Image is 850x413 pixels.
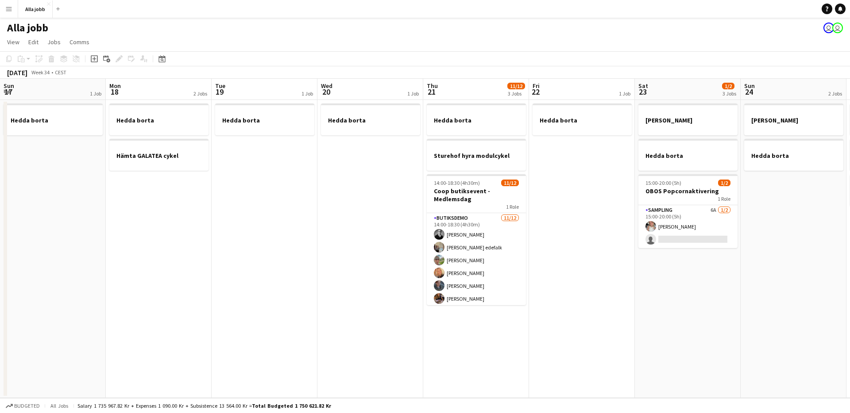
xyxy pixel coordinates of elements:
[427,139,526,171] app-job-card: Sturehof hyra modulcykel
[427,174,526,305] app-job-card: 14:00-18:30 (4h30m)11/12Coop butiksevent - Medlemsdag1 RoleButiksdemo11/1214:00-18:30 (4h30m)[PER...
[2,87,14,97] span: 17
[44,36,64,48] a: Jobs
[407,90,419,97] div: 1 Job
[18,0,53,18] button: Alla jobb
[533,103,632,135] app-job-card: Hedda borta
[427,213,526,384] app-card-role: Butiksdemo11/1214:00-18:30 (4h30m)[PERSON_NAME][PERSON_NAME] edefalk[PERSON_NAME][PERSON_NAME][PE...
[832,23,843,33] app-user-avatar: Emil Hasselberg
[77,402,331,409] div: Salary 1 735 967.82 kr + Expenses 1 090.00 kr + Subsistence 13 564.00 kr =
[4,103,103,135] app-job-card: Hedda borta
[638,139,738,171] app-job-card: Hedda borta
[109,82,121,90] span: Mon
[29,69,51,76] span: Week 34
[722,90,736,97] div: 3 Jobs
[25,36,42,48] a: Edit
[28,38,39,46] span: Edit
[638,174,738,248] app-job-card: 15:00-20:00 (5h)1/2OBOS Popcornaktivering1 RoleSampling6A1/215:00-20:00 (5h)[PERSON_NAME]
[718,195,730,202] span: 1 Role
[47,38,61,46] span: Jobs
[619,90,630,97] div: 1 Job
[14,403,40,409] span: Budgeted
[501,180,519,186] span: 11/12
[425,87,438,97] span: 21
[321,82,332,90] span: Wed
[744,116,843,124] h3: [PERSON_NAME]
[215,116,314,124] h3: Hedda borta
[531,87,540,97] span: 22
[744,152,843,160] h3: Hedda borta
[638,205,738,248] app-card-role: Sampling6A1/215:00-20:00 (5h)[PERSON_NAME]
[638,187,738,195] h3: OBOS Popcornaktivering
[193,90,207,97] div: 2 Jobs
[823,23,834,33] app-user-avatar: Stina Dahl
[66,36,93,48] a: Comms
[533,116,632,124] h3: Hedda borta
[7,38,19,46] span: View
[508,90,525,97] div: 3 Jobs
[90,90,101,97] div: 1 Job
[109,152,209,160] h3: Hämta GALATEA cykel
[214,87,225,97] span: 19
[638,103,738,135] app-job-card: [PERSON_NAME]
[427,187,526,203] h3: Coop butiksevent - Medlemsdag
[427,82,438,90] span: Thu
[7,21,48,34] h1: Alla jobb
[743,87,755,97] span: 24
[638,82,648,90] span: Sat
[638,116,738,124] h3: [PERSON_NAME]
[55,69,66,76] div: CEST
[722,83,734,89] span: 1/2
[215,103,314,135] app-job-card: Hedda borta
[718,180,730,186] span: 1/2
[4,82,14,90] span: Sun
[434,180,480,186] span: 14:00-18:30 (4h30m)
[507,83,525,89] span: 11/12
[645,180,681,186] span: 15:00-20:00 (5h)
[109,103,209,135] app-job-card: Hedda borta
[637,87,648,97] span: 23
[4,116,103,124] h3: Hedda borta
[108,87,121,97] span: 18
[506,203,519,210] span: 1 Role
[70,38,89,46] span: Comms
[320,87,332,97] span: 20
[744,103,843,135] app-job-card: [PERSON_NAME]
[215,82,225,90] span: Tue
[321,116,420,124] h3: Hedda borta
[109,116,209,124] h3: Hedda borta
[4,36,23,48] a: View
[427,116,526,124] h3: Hedda borta
[4,401,41,411] button: Budgeted
[427,103,526,135] app-job-card: Hedda borta
[533,82,540,90] span: Fri
[828,90,842,97] div: 2 Jobs
[252,402,331,409] span: Total Budgeted 1 750 621.82 kr
[638,152,738,160] h3: Hedda borta
[321,103,420,135] app-job-card: Hedda borta
[744,82,755,90] span: Sun
[49,402,70,409] span: All jobs
[427,152,526,160] h3: Sturehof hyra modulcykel
[301,90,313,97] div: 1 Job
[744,139,843,171] app-job-card: Hedda borta
[7,68,27,77] div: [DATE]
[109,139,209,171] app-job-card: Hämta GALATEA cykel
